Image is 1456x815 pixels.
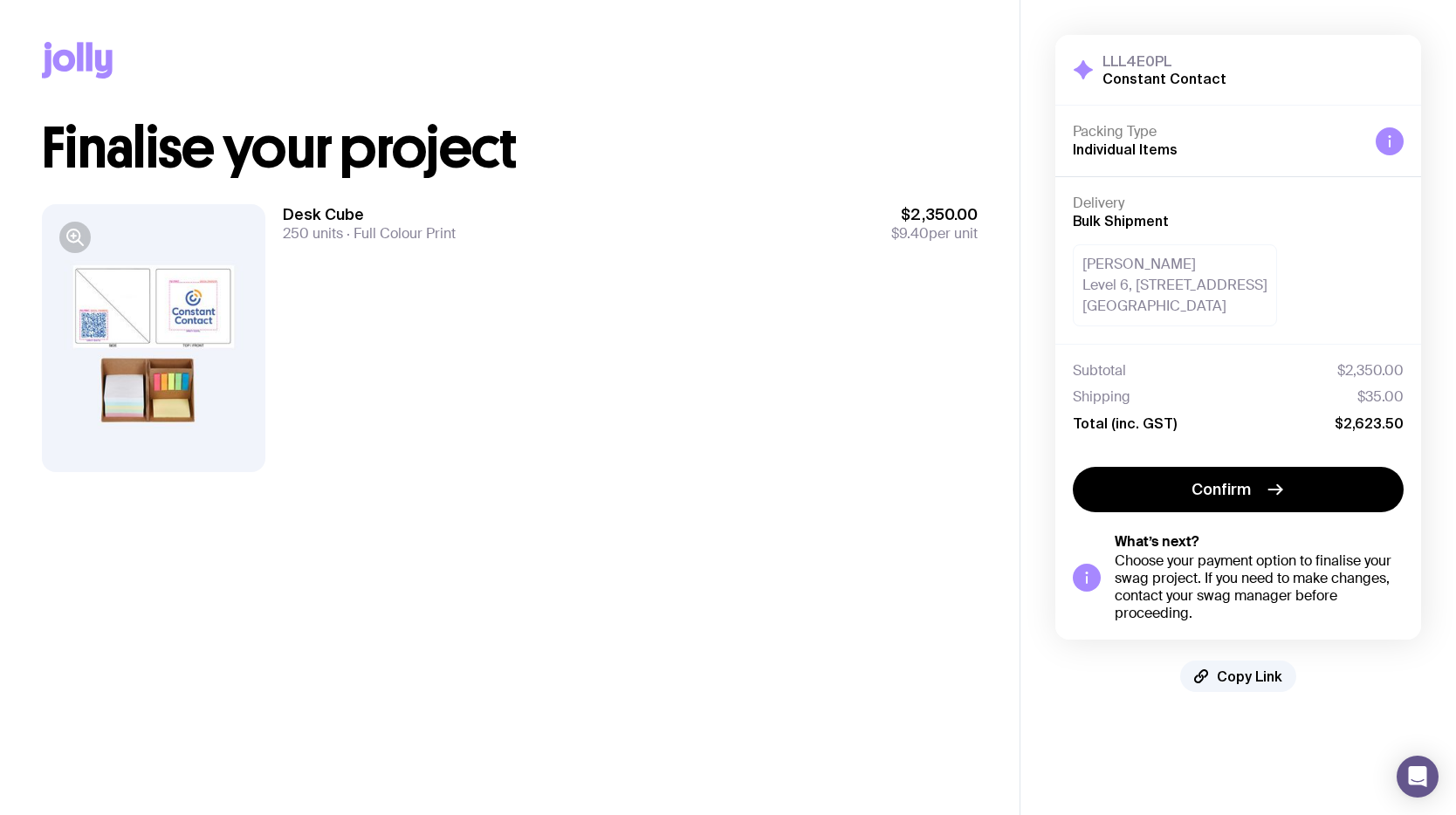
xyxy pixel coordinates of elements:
[283,204,456,225] h3: Desk Cube
[1073,123,1362,140] h4: Packing Type
[1217,668,1282,685] span: Copy Link
[283,224,343,243] span: 250 units
[891,225,978,243] span: per unit
[343,224,456,243] span: Full Colour Print
[1337,362,1404,380] span: $2,350.00
[1073,362,1126,380] span: Subtotal
[1192,479,1251,500] span: Confirm
[42,120,978,176] h1: Finalise your project
[1073,195,1404,212] h4: Delivery
[1073,414,1177,432] span: Total (inc. GST)
[1102,70,1226,87] h2: Constant Contact
[891,204,978,225] span: $2,350.00
[1115,533,1404,551] h5: What’s next?
[1357,388,1404,406] span: $35.00
[1073,467,1404,512] button: Confirm
[1073,244,1277,326] div: [PERSON_NAME] Level 6, [STREET_ADDRESS] [GEOGRAPHIC_DATA]
[1335,414,1404,432] span: $2,623.50
[1073,213,1169,229] span: Bulk Shipment
[1115,552,1404,622] div: Choose your payment option to finalise your swag project. If you need to make changes, contact yo...
[1073,388,1130,406] span: Shipping
[891,224,929,243] span: $9.40
[1397,756,1439,798] div: Open Intercom Messenger
[1073,141,1178,157] span: Individual Items
[1102,52,1226,70] h3: LLL4E0PL
[1180,661,1296,692] button: Copy Link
